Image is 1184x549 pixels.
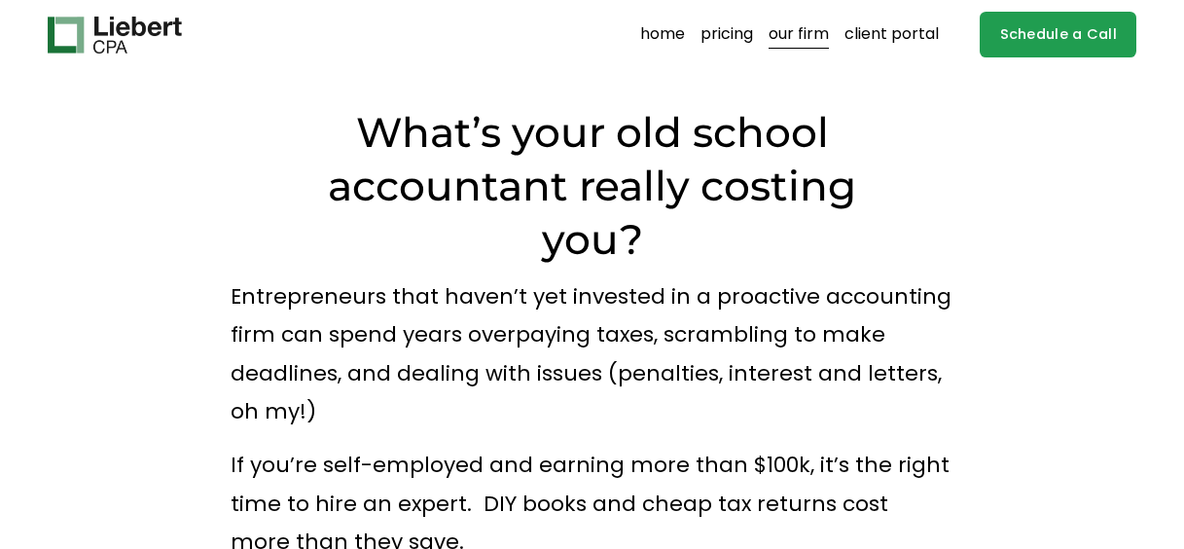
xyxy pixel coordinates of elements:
[231,277,953,430] p: Entrepreneurs that haven’t yet invested in a proactive accounting firm can spend years overpaying...
[769,19,829,51] a: our firm
[48,17,182,54] img: Liebert CPA
[276,106,908,267] h2: What’s your old school accountant really costing you?
[980,12,1136,57] a: Schedule a Call
[844,19,939,51] a: client portal
[640,19,685,51] a: home
[700,19,753,51] a: pricing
